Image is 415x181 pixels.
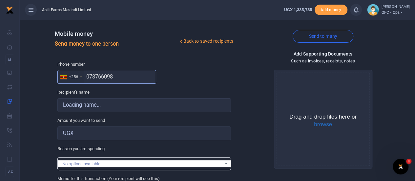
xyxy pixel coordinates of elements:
[57,61,85,68] label: Phone number
[5,54,14,65] li: M
[284,7,312,13] a: UGX 1,335,785
[58,70,84,83] div: Uganda: +256
[277,113,369,128] div: Drag and drop files here or
[367,4,379,16] img: profile-user
[62,161,221,167] div: No options available.
[5,166,14,177] li: Ac
[293,30,353,43] a: Send to many
[406,159,411,164] span: 1
[55,30,178,37] h4: Mobile money
[39,7,94,13] span: Asili Farms Masindi Limited
[284,7,312,12] span: UGX 1,335,785
[314,122,332,127] button: browse
[236,57,410,65] h4: Such as invoices, receipts, notes
[57,70,156,84] input: Enter phone number
[393,159,408,174] iframe: Intercom live chat
[6,7,14,12] a: logo-small logo-large logo-large
[57,146,105,152] label: Reason you are spending
[69,74,78,80] div: +256
[178,35,234,47] a: Back to saved recipients
[382,10,410,15] span: OFC - Ops
[382,4,410,10] small: [PERSON_NAME]
[6,6,14,14] img: logo-small
[57,89,90,96] label: Recipient's name
[315,5,347,15] span: Add money
[57,98,231,112] input: Loading name...
[281,7,314,13] li: Wallet ballance
[315,7,347,12] a: Add money
[236,50,410,57] h4: Add supporting Documents
[367,4,410,16] a: profile-user [PERSON_NAME] OFC - Ops
[315,5,347,15] li: Toup your wallet
[57,117,105,124] label: Amount you want to send
[55,41,178,47] h5: Send money to one person
[57,126,231,140] input: UGX
[274,70,372,169] div: File Uploader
